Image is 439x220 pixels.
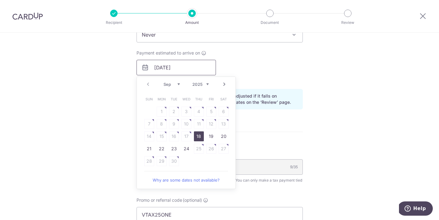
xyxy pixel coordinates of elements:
[169,20,215,26] p: Amount
[325,20,371,26] p: Review
[144,144,154,154] a: 21
[144,94,154,104] span: Sunday
[169,94,179,104] span: Tuesday
[181,94,191,104] span: Wednesday
[219,94,229,104] span: Saturday
[137,60,216,75] input: DD / MM / YYYY
[144,174,228,186] a: Why are some dates not available?
[157,94,167,104] span: Monday
[137,27,303,42] span: Never
[137,197,182,203] span: Promo or referral code
[91,20,137,26] p: Recipient
[137,27,302,42] span: Never
[206,131,216,141] a: 19
[12,12,43,20] img: CardUp
[219,131,229,141] a: 20
[399,201,433,217] iframe: Opens a widget where you can find more information
[194,131,204,141] a: 18
[221,81,228,88] a: Next
[183,197,202,203] span: (optional)
[290,164,298,170] div: 9/35
[194,94,204,104] span: Thursday
[137,50,200,56] span: Payment estimated to arrive on
[169,144,179,154] a: 23
[157,144,167,154] a: 22
[206,94,216,104] span: Friday
[247,20,293,26] p: Document
[181,144,191,154] a: 24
